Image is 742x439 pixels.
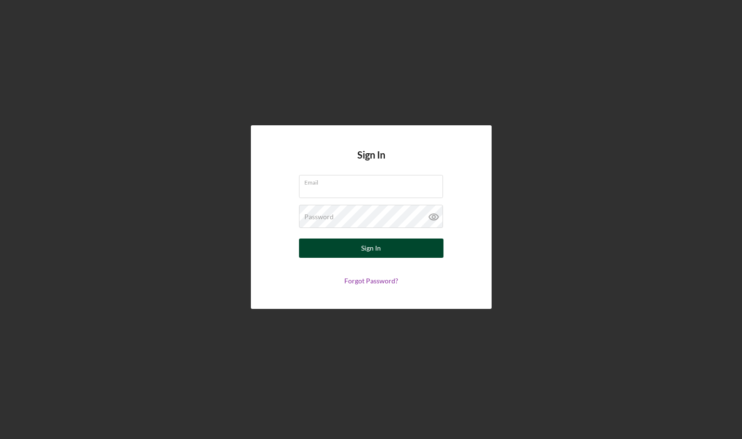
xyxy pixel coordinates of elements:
[357,149,385,175] h4: Sign In
[304,213,334,221] label: Password
[361,239,381,258] div: Sign In
[299,239,443,258] button: Sign In
[344,277,398,285] a: Forgot Password?
[304,175,443,186] label: Email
